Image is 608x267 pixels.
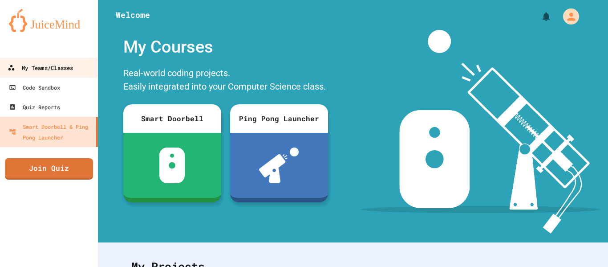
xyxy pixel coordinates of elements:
[123,104,221,133] div: Smart Doorbell
[554,6,581,27] div: My Account
[119,64,332,98] div: Real-world coding projects. Easily integrated into your Computer Science class.
[8,62,73,74] div: My Teams/Classes
[524,9,554,24] div: My Notifications
[9,121,93,143] div: Smart Doorbell & Ping Pong Launcher
[119,30,332,64] div: My Courses
[230,104,328,133] div: Ping Pong Launcher
[361,30,600,234] img: banner-image-my-projects.png
[5,158,93,180] a: Join Quiz
[9,9,89,32] img: logo-orange.svg
[9,82,60,93] div: Code Sandbox
[9,102,60,112] div: Quiz Reports
[259,148,299,183] img: ppl-with-ball.png
[159,148,185,183] img: sdb-white.svg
